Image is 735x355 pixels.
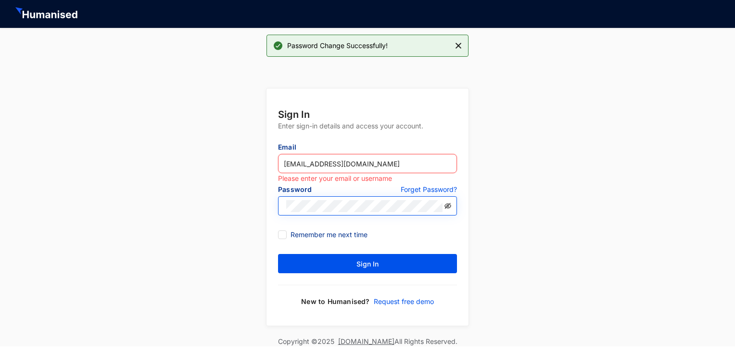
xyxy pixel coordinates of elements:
[301,297,369,306] p: New to Humanised?
[272,40,284,51] img: alert-icon-success.755a801dcbde06256afb241ffe65d376.svg
[356,259,379,269] span: Sign In
[278,108,457,121] p: Sign In
[401,185,457,196] a: Forget Password?
[370,297,434,306] a: Request free demo
[284,40,388,51] p: Password Change Successfully!
[278,337,457,346] p: Copyright © 2025 All Rights Reserved.
[278,142,457,154] p: Email
[338,337,394,345] a: [DOMAIN_NAME]
[278,154,457,173] input: Enter your email
[456,40,461,51] img: alert-close.705d39777261943dbfef1c6d96092794.svg
[278,254,457,273] button: Sign In
[444,203,451,209] span: eye-invisible
[278,121,457,142] p: Enter sign-in details and access your account.
[15,7,79,21] img: HeaderHumanisedNameIcon.51e74e20af0cdc04d39a069d6394d6d9.svg
[278,185,367,196] p: Password
[278,173,457,184] div: Please enter your email or username
[287,229,371,240] span: Remember me next time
